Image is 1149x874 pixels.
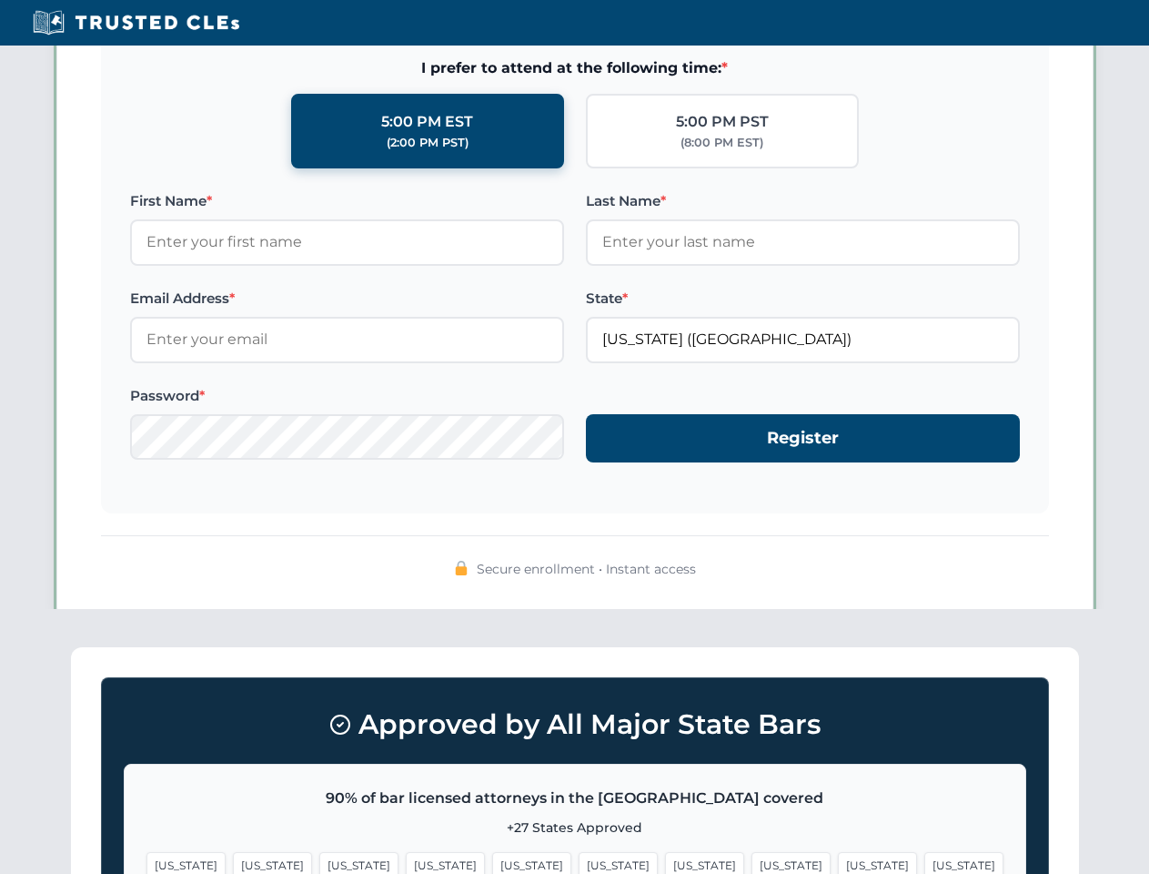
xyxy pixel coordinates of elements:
[124,700,1026,749] h3: Approved by All Major State Bars
[680,134,763,152] div: (8:00 PM EST)
[130,190,564,212] label: First Name
[130,219,564,265] input: Enter your first name
[146,787,1003,810] p: 90% of bar licensed attorneys in the [GEOGRAPHIC_DATA] covered
[27,9,245,36] img: Trusted CLEs
[130,385,564,407] label: Password
[130,56,1020,80] span: I prefer to attend at the following time:
[586,190,1020,212] label: Last Name
[387,134,469,152] div: (2:00 PM PST)
[477,559,696,579] span: Secure enrollment • Instant access
[381,110,473,134] div: 5:00 PM EST
[586,288,1020,310] label: State
[676,110,769,134] div: 5:00 PM PST
[454,561,469,575] img: 🔒
[586,317,1020,362] input: Florida (FL)
[130,317,564,362] input: Enter your email
[146,818,1003,838] p: +27 States Approved
[586,219,1020,265] input: Enter your last name
[130,288,564,310] label: Email Address
[586,414,1020,462] button: Register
